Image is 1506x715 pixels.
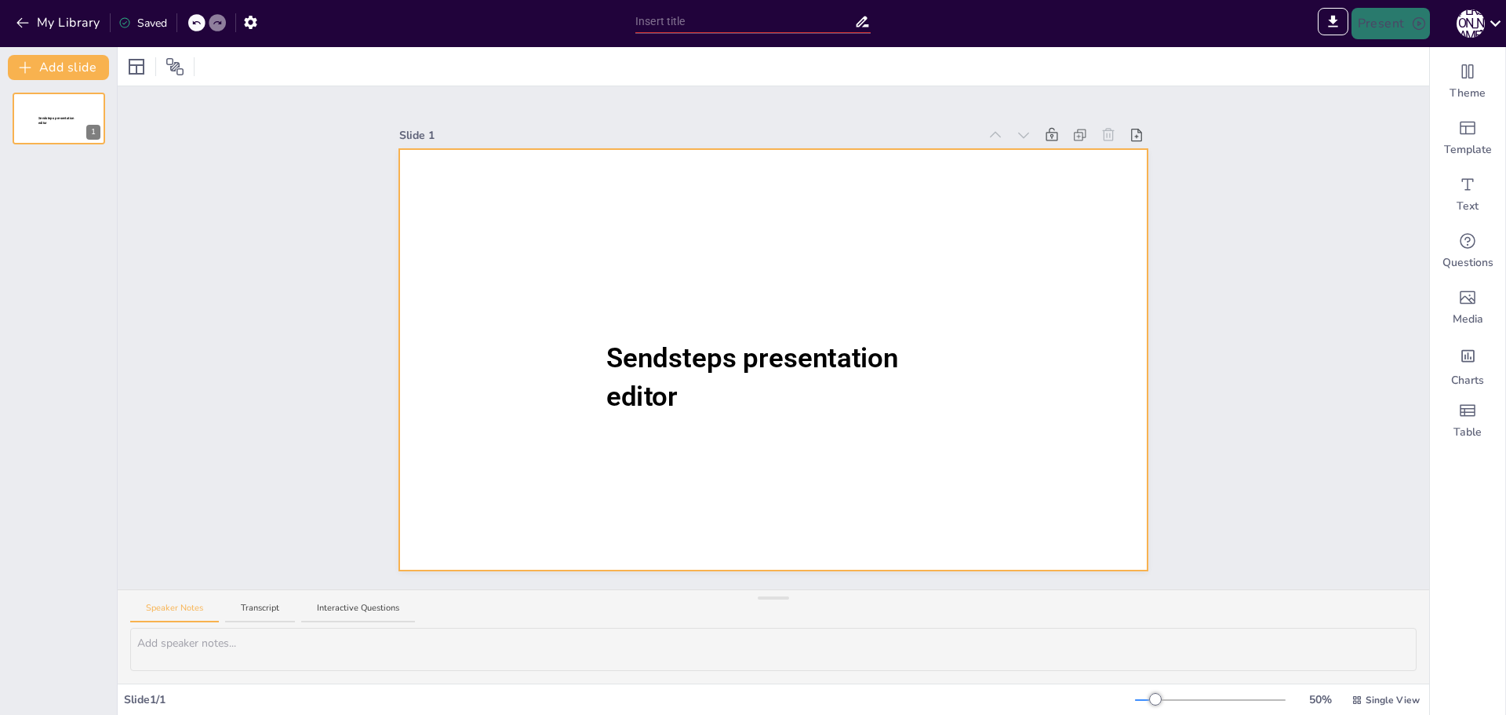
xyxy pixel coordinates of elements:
button: My Library [12,10,107,35]
span: Text [1457,199,1479,214]
span: Sendsteps presentation editor [606,342,898,412]
div: 1 [13,93,105,144]
div: Get real-time input from your audience [1430,223,1505,279]
div: 50 % [1301,691,1339,708]
div: 1 [86,125,100,140]
input: Insert title [635,10,854,33]
span: Table [1453,425,1482,440]
span: Template [1444,142,1492,158]
button: Present [1351,8,1430,39]
span: Theme [1450,86,1486,101]
span: Export to PowerPoint [1318,8,1348,39]
div: Layout [124,54,149,79]
div: Add a table [1430,392,1505,449]
span: Sendsteps presentation editor [38,116,75,125]
div: Saved [118,15,167,31]
div: Add images, graphics, shapes or video [1430,279,1505,336]
div: Slide 1 [399,127,979,144]
div: Add ready made slides [1430,110,1505,166]
span: Media [1453,312,1483,327]
button: Transcript [225,602,295,623]
span: Questions [1442,255,1493,271]
div: [PERSON_NAME] [1457,9,1485,38]
button: Speaker Notes [130,602,219,623]
span: Charts [1451,373,1484,389]
button: [PERSON_NAME] [1457,8,1485,39]
span: Single View [1366,693,1420,707]
div: Slide 1 / 1 [124,691,1135,708]
span: Position [166,57,184,76]
button: Interactive Questions [301,602,415,623]
button: Add slide [8,55,109,80]
div: Add charts and graphs [1430,336,1505,392]
div: Change the overall theme [1430,53,1505,110]
div: Add text boxes [1430,166,1505,223]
